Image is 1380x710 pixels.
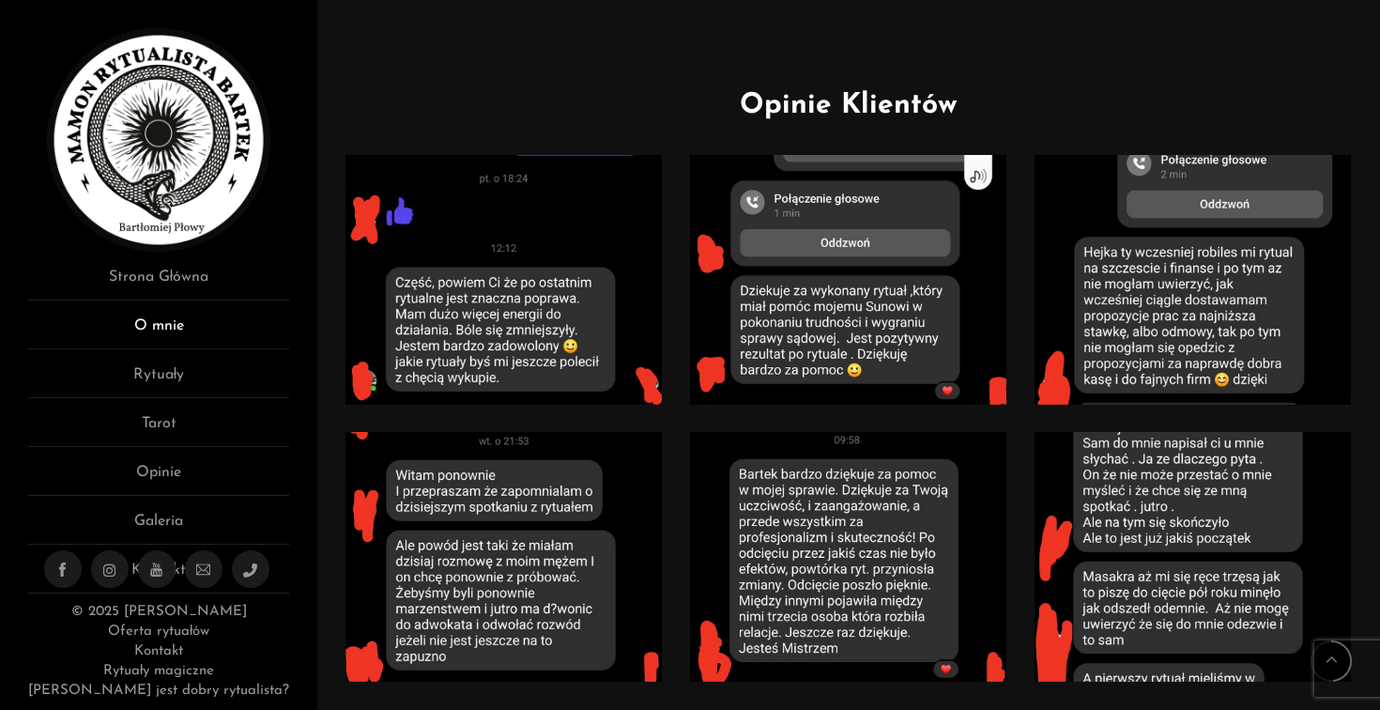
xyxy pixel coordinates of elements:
[28,363,289,398] a: Rytuały
[47,28,270,252] img: Rytualista Bartek
[28,315,289,349] a: O mnie
[345,85,1352,127] h2: Opinie Klientów
[28,684,289,698] a: [PERSON_NAME] jest dobry rytualista?
[28,510,289,545] a: Galeria
[28,412,289,447] a: Tarot
[134,644,183,658] a: Kontakt
[103,664,214,678] a: Rytuały magiczne
[108,625,209,639] a: Oferta rytuałów
[28,461,289,496] a: Opinie
[28,266,289,301] a: Strona Główna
